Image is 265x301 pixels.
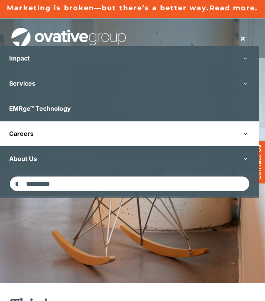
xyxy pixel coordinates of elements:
[231,71,259,96] button: Open submenu of Services
[9,155,37,162] span: About Us
[9,130,34,137] span: Careers
[9,80,35,87] span: Services
[9,176,250,192] input: Search...
[7,4,209,12] a: Marketing is broken—but there’s a better way.
[231,121,259,146] button: Open submenu of Careers
[209,4,258,12] a: Read more.
[9,105,71,112] span: EMRge™ Technology
[9,54,30,62] span: Impact
[231,46,259,71] button: Open submenu of Impact
[9,176,25,192] input: Search
[231,147,259,171] button: Open submenu of About Us
[232,31,254,46] nav: Menu
[11,27,126,34] a: OG_Full_horizontal_WHT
